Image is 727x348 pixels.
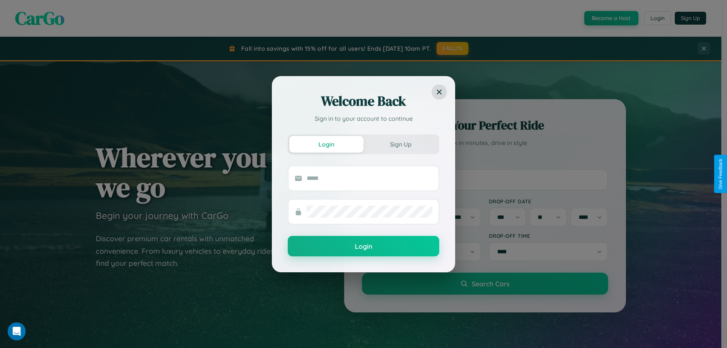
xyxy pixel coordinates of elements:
[8,322,26,340] iframe: Intercom live chat
[718,159,723,189] div: Give Feedback
[363,136,438,153] button: Sign Up
[289,136,363,153] button: Login
[288,236,439,256] button: Login
[288,92,439,110] h2: Welcome Back
[288,114,439,123] p: Sign in to your account to continue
